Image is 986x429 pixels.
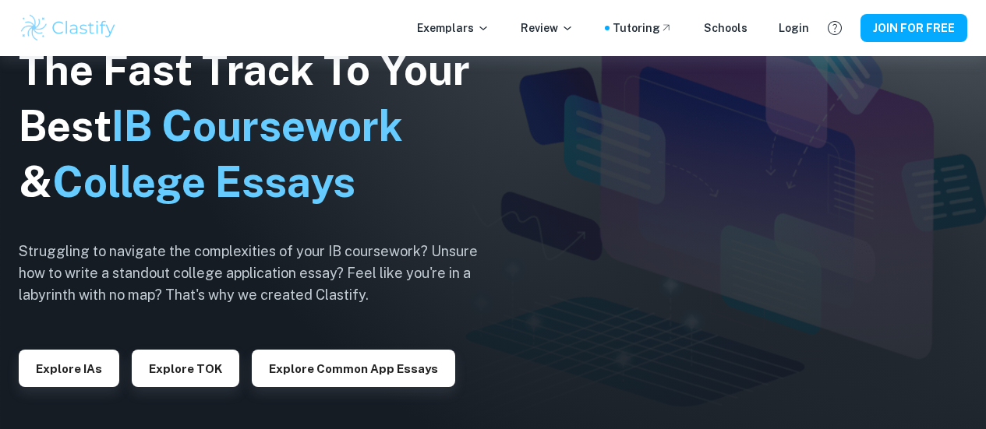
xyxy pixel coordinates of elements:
a: Schools [704,19,747,37]
button: Help and Feedback [822,15,848,41]
h1: The Fast Track To Your Best & [19,42,502,210]
img: Clastify logo [19,12,118,44]
span: College Essays [52,157,355,206]
a: Explore TOK [132,360,239,375]
button: Explore TOK [132,350,239,387]
a: Login [779,19,809,37]
h6: Struggling to navigate the complexities of your IB coursework? Unsure how to write a standout col... [19,241,502,306]
a: Explore IAs [19,360,119,375]
p: Exemplars [417,19,489,37]
p: Review [521,19,574,37]
button: Explore Common App essays [252,350,455,387]
button: JOIN FOR FREE [861,14,967,42]
button: Explore IAs [19,350,119,387]
a: Tutoring [613,19,673,37]
a: Explore Common App essays [252,360,455,375]
span: IB Coursework [111,101,403,150]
